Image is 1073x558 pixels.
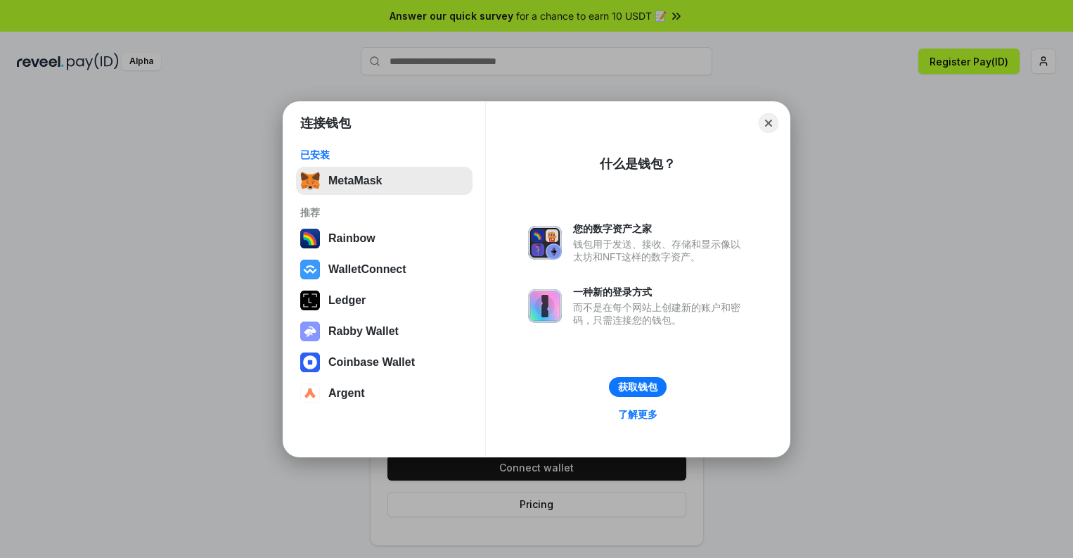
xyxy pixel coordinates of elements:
img: svg+xml,%3Csvg%20width%3D%2228%22%20height%3D%2228%22%20viewBox%3D%220%200%2028%2028%22%20fill%3D... [300,383,320,403]
button: Close [759,113,778,133]
button: Rainbow [296,224,473,253]
img: svg+xml,%3Csvg%20xmlns%3D%22http%3A%2F%2Fwww.w3.org%2F2000%2Fsvg%22%20fill%3D%22none%22%20viewBox... [528,226,562,260]
a: 了解更多 [610,405,666,424]
img: svg+xml,%3Csvg%20width%3D%2228%22%20height%3D%2228%22%20viewBox%3D%220%200%2028%2028%22%20fill%3D... [300,353,320,372]
div: 获取钱包 [618,381,657,393]
h1: 连接钱包 [300,115,351,132]
div: 什么是钱包？ [600,156,676,172]
div: 了解更多 [618,408,657,421]
img: svg+xml,%3Csvg%20xmlns%3D%22http%3A%2F%2Fwww.w3.org%2F2000%2Fsvg%22%20width%3D%2228%22%20height%3... [300,291,320,310]
button: 获取钱包 [609,377,667,397]
button: MetaMask [296,167,473,195]
img: svg+xml,%3Csvg%20xmlns%3D%22http%3A%2F%2Fwww.w3.org%2F2000%2Fsvg%22%20fill%3D%22none%22%20viewBox... [528,289,562,323]
button: Coinbase Wallet [296,348,473,376]
div: 钱包用于发送、接收、存储和显示像以太坊和NFT这样的数字资产。 [573,238,747,263]
img: svg+xml,%3Csvg%20fill%3D%22none%22%20height%3D%2233%22%20viewBox%3D%220%200%2035%2033%22%20width%... [300,171,320,191]
div: MetaMask [328,175,382,187]
div: 推荐 [300,206,468,219]
div: Argent [328,387,365,400]
div: 而不是在每个网站上创建新的账户和密码，只需连接您的钱包。 [573,301,747,326]
div: 您的数字资产之家 [573,222,747,235]
div: Rabby Wallet [328,325,399,338]
button: WalletConnect [296,255,473,284]
div: WalletConnect [328,263,406,276]
button: Ledger [296,286,473,315]
div: Ledger [328,294,366,307]
img: svg+xml,%3Csvg%20width%3D%22120%22%20height%3D%22120%22%20viewBox%3D%220%200%20120%20120%22%20fil... [300,229,320,248]
div: Coinbase Wallet [328,356,415,369]
button: Argent [296,379,473,407]
div: Rainbow [328,232,375,245]
div: 已安装 [300,148,468,161]
img: svg+xml,%3Csvg%20width%3D%2228%22%20height%3D%2228%22%20viewBox%3D%220%200%2028%2028%22%20fill%3D... [300,260,320,279]
div: 一种新的登录方式 [573,286,747,298]
img: svg+xml,%3Csvg%20xmlns%3D%22http%3A%2F%2Fwww.w3.org%2F2000%2Fsvg%22%20fill%3D%22none%22%20viewBox... [300,322,320,341]
button: Rabby Wallet [296,317,473,345]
